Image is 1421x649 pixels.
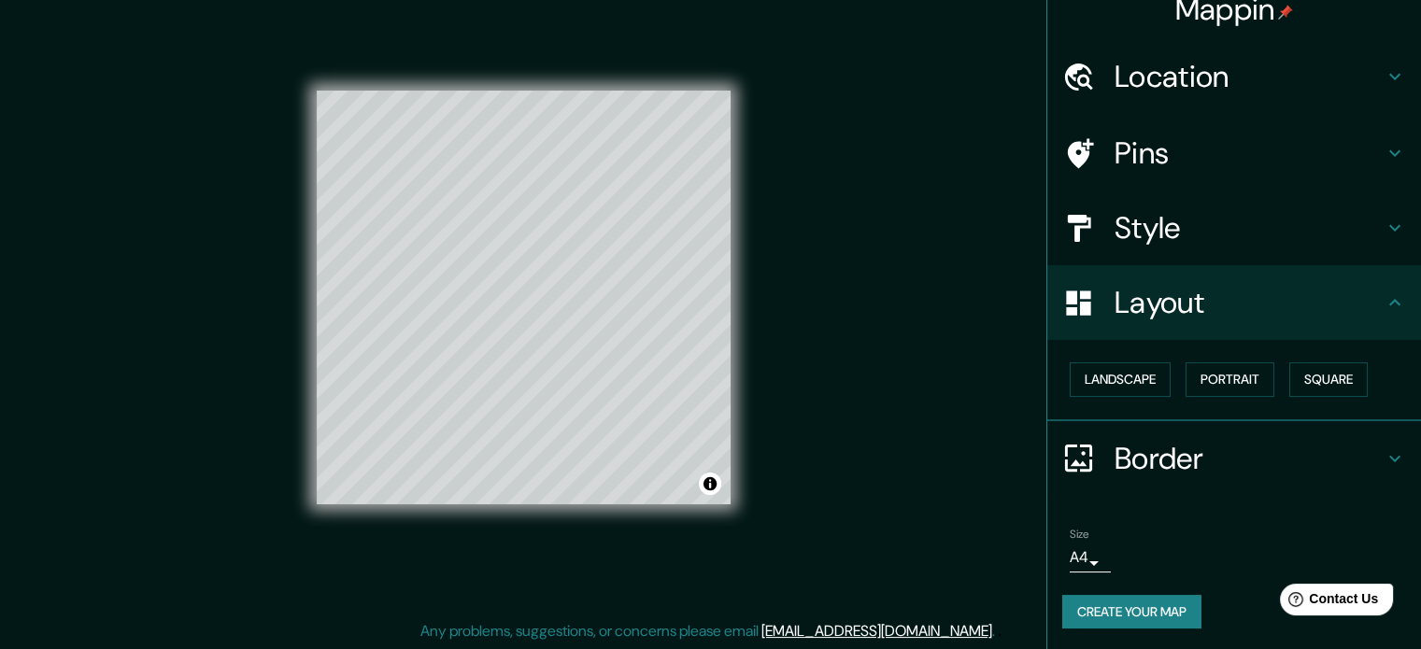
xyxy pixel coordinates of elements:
h4: Pins [1115,134,1384,172]
button: Landscape [1070,362,1171,397]
button: Toggle attribution [699,473,721,495]
button: Create your map [1062,595,1201,629]
div: Pins [1047,116,1421,190]
button: Portrait [1186,362,1274,397]
h4: Style [1115,209,1384,247]
div: Location [1047,39,1421,114]
div: A4 [1070,543,1111,572]
div: . [998,620,1002,642]
p: Any problems, suggestions, or concerns please email . [420,620,995,642]
a: [EMAIL_ADDRESS][DOMAIN_NAME] [761,621,992,641]
div: Style [1047,190,1421,265]
h4: Border [1115,440,1384,477]
div: Border [1047,421,1421,496]
div: Layout [1047,265,1421,340]
h4: Location [1115,58,1384,95]
iframe: Help widget launcher [1255,576,1400,628]
button: Square [1289,362,1368,397]
img: pin-icon.png [1278,5,1293,20]
div: . [995,620,998,642]
label: Size [1070,526,1089,542]
h4: Layout [1115,284,1384,321]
